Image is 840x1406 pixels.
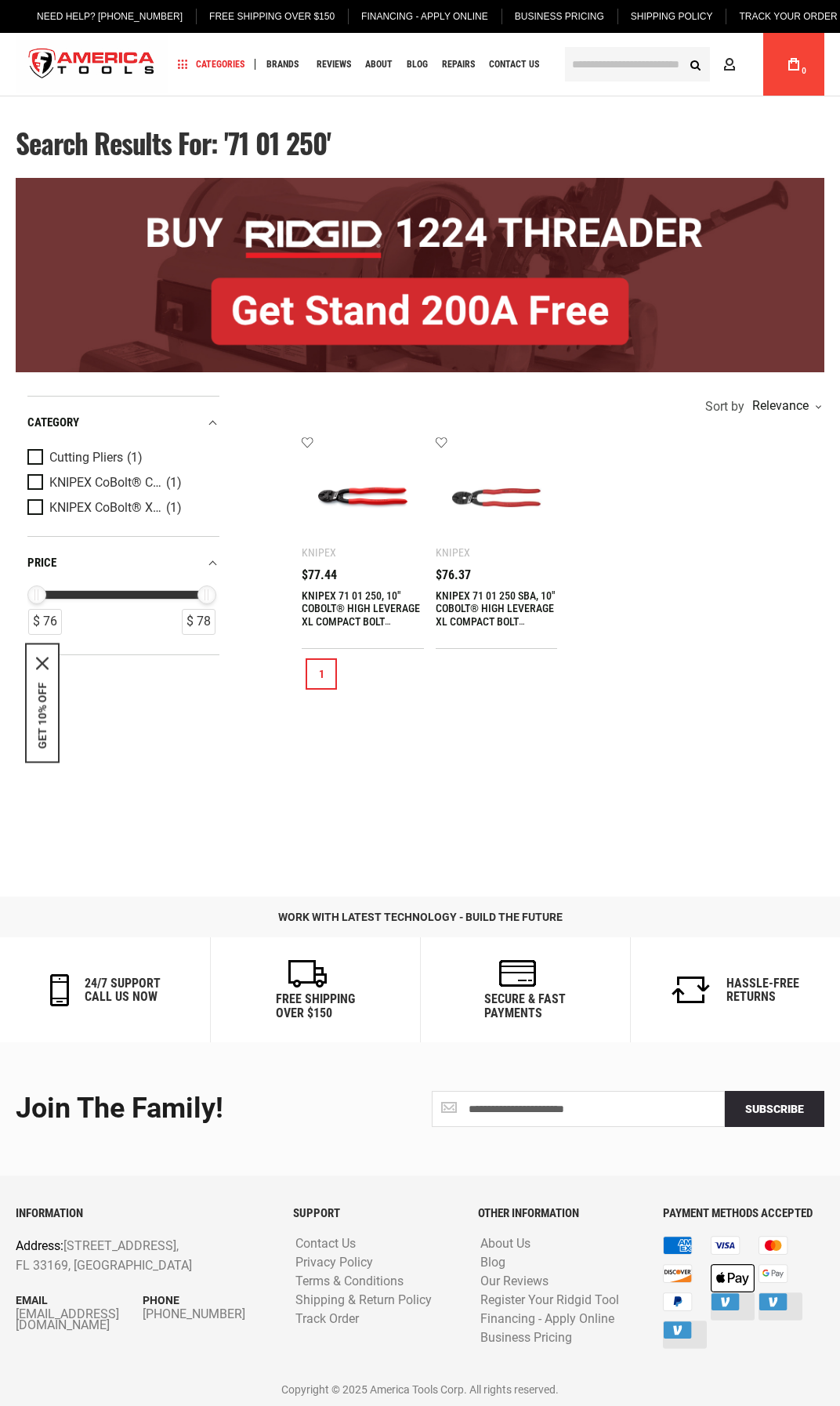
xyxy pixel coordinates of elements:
a: BOGO: Buy RIDGID® 1224 Threader, Get Stand 200A Free! [16,178,824,190]
a: Cutting Pliers (1) [27,449,215,466]
div: $ 76 [28,609,62,635]
a: Shipping & Return Policy [291,1293,436,1308]
button: Search [680,49,710,79]
h6: secure & fast payments [484,992,566,1020]
a: [EMAIL_ADDRESS][DOMAIN_NAME] [16,1309,143,1331]
span: Subscribe [745,1103,804,1115]
div: Product Filters [27,396,219,655]
a: KNIPEX 71 01 250 SBA, 10" COBOLT® HIGH LEVERAGE XL COMPACT BOLT CUTTERS [436,589,555,642]
a: Categories [171,54,252,75]
a: About Us [476,1237,534,1252]
p: Copyright © 2025 America Tools Corp. All rights reserved. [16,1381,824,1398]
a: [PHONE_NUMBER] [143,1309,270,1320]
span: Reviews [317,60,351,69]
a: Contact Us [291,1237,360,1252]
img: BOGO: Buy RIDGID® 1224 Threader, Get Stand 200A Free! [16,178,824,373]
button: GET 10% OFF [36,683,49,749]
a: Contact Us [482,54,546,75]
img: KNIPEX 71 01 250, 10 [317,452,408,543]
span: KNIPEX CoBolt® Compact Bolt Cutters [49,476,162,490]
a: Track Order [291,1312,363,1327]
span: Brands [266,60,299,69]
a: 1 [306,658,337,690]
button: Subscribe [725,1091,824,1127]
h6: OTHER INFORMATION [478,1207,639,1220]
h6: PAYMENT METHODS ACCEPTED [663,1207,824,1220]
a: Register Your Ridgid Tool [476,1293,623,1308]
span: (1) [127,451,143,465]
a: store logo [16,35,168,94]
span: 0 [802,67,806,75]
p: Email [16,1292,143,1309]
div: Knipex [302,546,336,559]
span: $76.37 [436,569,471,582]
span: (1) [166,502,182,515]
a: Blog [400,54,435,75]
div: category [27,412,219,433]
p: Phone [143,1292,270,1309]
span: Contact Us [489,60,539,69]
span: Search results for: '71 01 250' [16,122,330,163]
div: price [27,553,219,574]
a: 0 [779,33,809,96]
span: Sort by [705,400,744,413]
div: $ 78 [182,609,215,635]
svg: close icon [36,658,49,670]
a: Business Pricing [476,1331,576,1346]
h6: 24/7 support call us now [85,977,161,1004]
a: Privacy Policy [291,1256,377,1270]
a: Repairs [435,54,482,75]
a: Blog [476,1256,509,1270]
div: Join the Family! [16,1093,408,1125]
h6: INFORMATION [16,1207,270,1220]
div: Knipex [436,546,470,559]
a: KNIPEX CoBolt® Compact Bolt Cutters (1) [27,474,215,491]
img: America Tools [16,35,168,94]
span: (1) [166,477,182,490]
span: About [365,60,393,69]
h6: Free Shipping Over $150 [276,992,355,1020]
span: Blog [407,60,428,69]
p: [STREET_ADDRESS], FL 33169, [GEOGRAPHIC_DATA] [16,1236,219,1276]
a: Terms & Conditions [291,1274,407,1289]
span: Repairs [442,60,475,69]
span: Shipping Policy [631,11,713,22]
iframe: LiveChat chat widget [620,1357,840,1406]
h6: SUPPORT [293,1207,454,1220]
span: Categories [178,59,244,70]
button: Close [36,658,49,670]
span: KNIPEX CoBolt® XL Compact Bolt Cutters [49,501,162,515]
a: KNIPEX CoBolt® XL Compact Bolt Cutters (1) [27,499,215,516]
a: Our Reviews [476,1274,552,1289]
span: Address: [16,1238,63,1253]
a: Brands [259,54,306,75]
span: Cutting Pliers [49,451,123,465]
a: Financing - Apply Online [476,1312,618,1327]
span: $77.44 [302,569,337,582]
a: KNIPEX 71 01 250, 10" COBOLT® HIGH LEVERAGE XL COMPACT BOLT CUTTERS [302,589,420,642]
img: KNIPEX 71 01 250 SBA, 10 [451,452,542,543]
div: Relevance [748,400,820,412]
h6: Hassle-Free Returns [726,977,799,1004]
a: Reviews [310,54,358,75]
a: About [358,54,400,75]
